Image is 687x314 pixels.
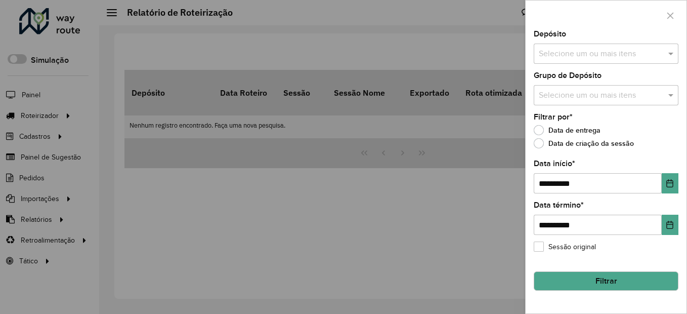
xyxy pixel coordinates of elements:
[534,111,573,123] label: Filtrar por
[662,173,678,193] button: Choose Date
[534,69,602,82] label: Grupo de Depósito
[534,125,600,135] label: Data de entrega
[534,28,566,40] label: Depósito
[662,215,678,235] button: Choose Date
[534,138,634,148] label: Data de criação da sessão
[534,271,678,291] button: Filtrar
[534,158,575,170] label: Data início
[534,242,596,252] label: Sessão original
[534,199,584,211] label: Data término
